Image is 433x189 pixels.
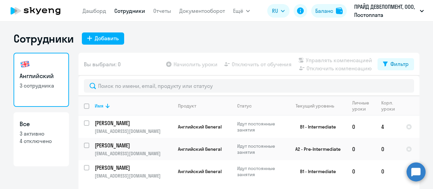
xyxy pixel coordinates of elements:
[153,7,171,14] a: Отчеты
[20,120,63,128] h3: Все
[267,4,290,18] button: RU
[20,130,63,137] p: 3 активно
[178,124,222,130] span: Английский General
[84,60,121,68] span: Вы выбрали: 0
[237,103,283,109] div: Статус
[20,137,63,145] p: 4 отключено
[284,138,347,160] td: A2 - Pre-Intermediate
[376,138,401,160] td: 0
[233,4,250,18] button: Ещё
[376,116,401,138] td: 4
[354,3,417,19] p: ПРАЙД ДЕВЕЛОПМЕНТ, ООО, Постоплата
[336,7,343,14] img: balance
[237,165,283,178] p: Идут постоянные занятия
[178,146,222,152] span: Английский General
[378,58,414,70] button: Фильтр
[178,168,222,174] span: Английский General
[352,100,375,112] div: Личные уроки
[272,7,278,15] span: RU
[390,60,409,68] div: Фильтр
[20,82,63,89] p: 3 сотрудника
[95,128,172,134] p: [EMAIL_ADDRESS][DOMAIN_NAME]
[95,164,171,171] p: [PERSON_NAME]
[284,160,347,183] td: B1 - Intermediate
[284,116,347,138] td: B1 - Intermediate
[14,32,74,45] h1: Сотрудники
[20,72,63,80] h3: Английский
[315,7,333,15] div: Баланс
[95,142,172,149] a: [PERSON_NAME]
[347,116,376,138] td: 0
[237,103,252,109] div: Статус
[351,3,427,19] button: ПРАЙД ДЕВЕЛОПМЕНТ, ООО, Постоплата
[114,7,145,14] a: Сотрудники
[237,121,283,133] p: Идут постоянные занятия
[237,143,283,155] p: Идут постоянные занятия
[347,138,376,160] td: 0
[82,32,124,45] button: Добавить
[178,103,231,109] div: Продукт
[95,142,171,149] p: [PERSON_NAME]
[95,173,172,179] p: [EMAIL_ADDRESS][DOMAIN_NAME]
[381,100,396,112] div: Корп. уроки
[95,119,171,127] p: [PERSON_NAME]
[311,4,347,18] button: Балансbalance
[179,7,225,14] a: Документооборот
[14,53,69,107] a: Английский3 сотрудника
[95,103,172,109] div: Имя
[289,103,346,109] div: Текущий уровень
[178,103,196,109] div: Продукт
[83,7,106,14] a: Дашборд
[352,100,371,112] div: Личные уроки
[296,103,334,109] div: Текущий уровень
[14,112,69,166] a: Все3 активно4 отключено
[233,7,243,15] span: Ещё
[381,100,400,112] div: Корп. уроки
[95,119,172,127] a: [PERSON_NAME]
[84,79,414,93] input: Поиск по имени, email, продукту или статусу
[347,160,376,183] td: 0
[95,150,172,157] p: [EMAIL_ADDRESS][DOMAIN_NAME]
[95,103,104,109] div: Имя
[376,160,401,183] td: 0
[95,164,172,171] a: [PERSON_NAME]
[20,59,30,70] img: english
[95,34,119,42] div: Добавить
